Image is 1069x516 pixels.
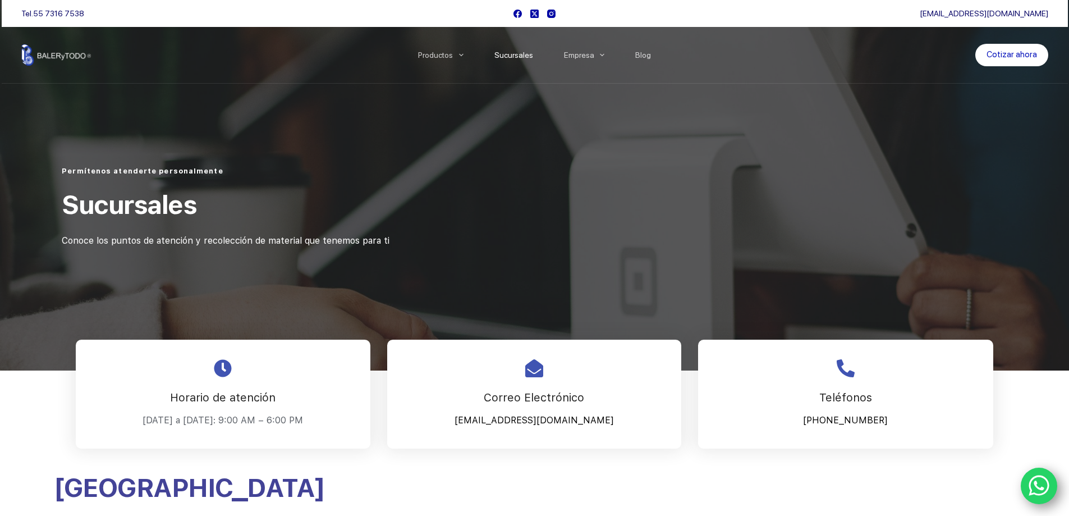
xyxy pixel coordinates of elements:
[920,9,1048,18] a: [EMAIL_ADDRESS][DOMAIN_NAME]
[21,9,84,18] span: Tel.
[819,391,872,404] span: Teléfonos
[53,472,325,503] span: [GEOGRAPHIC_DATA]
[1021,468,1058,505] a: WhatsApp
[62,235,389,246] span: Conoce los puntos de atención y recolección de material que tenemos para ti
[21,44,91,66] img: Balerytodo
[712,412,979,429] p: [PHONE_NUMBER]
[143,415,303,426] span: [DATE] a [DATE]: 9:00 AM – 6:00 PM
[402,27,667,83] nav: Menu Principal
[170,391,276,404] span: Horario de atención
[401,412,667,429] p: [EMAIL_ADDRESS][DOMAIN_NAME]
[975,44,1048,66] a: Cotizar ahora
[484,391,584,404] span: Correo Electrónico
[62,189,196,220] span: Sucursales
[513,10,522,18] a: Facebook
[62,167,223,175] span: Permítenos atenderte personalmente
[530,10,539,18] a: X (Twitter)
[33,9,84,18] a: 55 7316 7538
[547,10,556,18] a: Instagram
